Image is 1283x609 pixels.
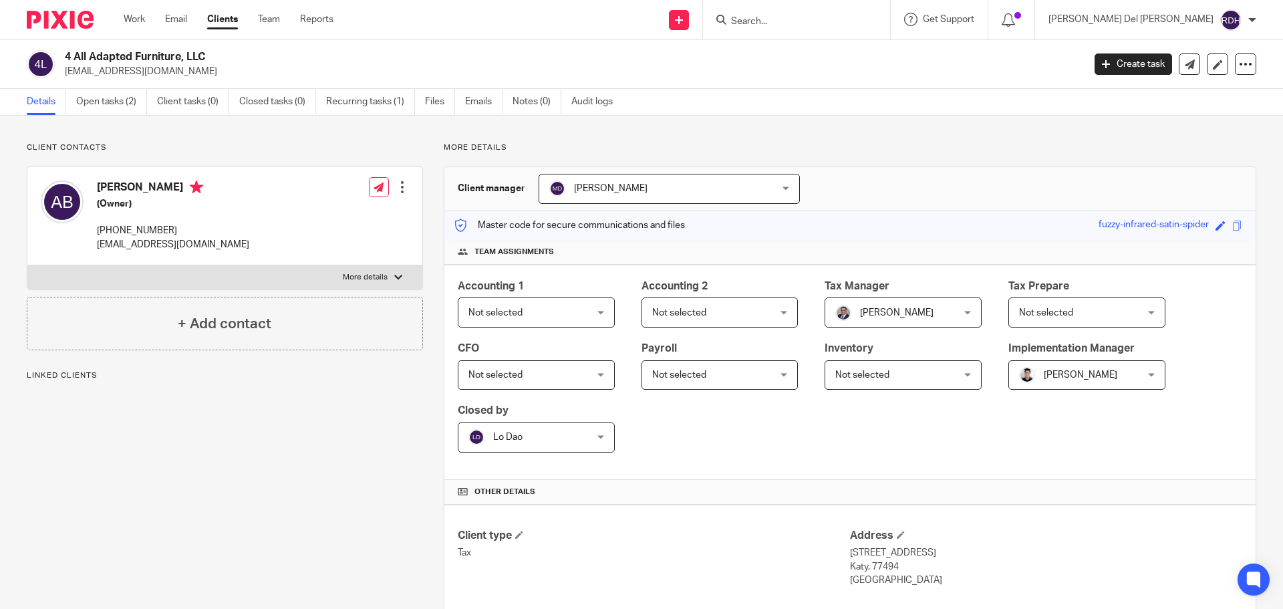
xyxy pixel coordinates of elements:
img: thumbnail_IMG_0720.jpg [835,305,851,321]
i: Primary [190,180,203,194]
p: [GEOGRAPHIC_DATA] [850,574,1242,587]
p: Client contacts [27,142,423,153]
span: Tax Manager [825,281,889,291]
span: Inventory [825,343,873,354]
p: Tax [458,546,850,560]
span: Not selected [652,370,706,380]
h2: 4 All Adapted Furniture, LLC [65,50,873,64]
span: Not selected [652,308,706,318]
span: CFO [458,343,479,354]
span: [PERSON_NAME] [574,184,648,193]
span: [PERSON_NAME] [860,308,934,318]
h5: (Owner) [97,197,249,211]
p: More details [444,142,1256,153]
span: Lo Dao [493,433,523,442]
a: Recurring tasks (1) [326,89,415,115]
a: Reports [300,13,333,26]
p: [PERSON_NAME] Del [PERSON_NAME] [1048,13,1214,26]
img: Pixie [27,11,94,29]
p: [STREET_ADDRESS] [850,546,1242,560]
a: Closed tasks (0) [239,89,316,115]
input: Search [730,16,850,28]
span: Not selected [468,370,523,380]
a: Emails [465,89,503,115]
span: Team assignments [474,247,554,257]
img: svg%3E [41,180,84,223]
p: [EMAIL_ADDRESS][DOMAIN_NAME] [65,65,1075,78]
h4: Client type [458,529,850,543]
span: Payroll [641,343,677,354]
span: [PERSON_NAME] [1044,370,1117,380]
a: Work [124,13,145,26]
a: Files [425,89,455,115]
a: Client tasks (0) [157,89,229,115]
span: Accounting 1 [458,281,524,291]
span: Not selected [468,308,523,318]
a: Notes (0) [513,89,561,115]
a: Email [165,13,187,26]
a: Clients [207,13,238,26]
img: svg%3E [549,180,565,197]
img: svg%3E [1220,9,1242,31]
h4: [PERSON_NAME] [97,180,249,197]
a: Audit logs [571,89,623,115]
img: svg%3E [27,50,55,78]
span: Other details [474,487,535,497]
span: Get Support [923,15,974,24]
p: [EMAIL_ADDRESS][DOMAIN_NAME] [97,238,249,251]
p: Katy, 77494 [850,560,1242,574]
img: svg%3E [468,429,484,445]
a: Details [27,89,66,115]
span: Not selected [835,370,889,380]
span: Implementation Manager [1008,343,1135,354]
h4: + Add contact [178,314,271,334]
div: fuzzy-infrared-satin-spider [1099,218,1209,233]
img: IMG_0272.png [1019,367,1035,383]
p: [PHONE_NUMBER] [97,224,249,237]
span: Accounting 2 [641,281,708,291]
a: Team [258,13,280,26]
span: Not selected [1019,308,1073,318]
p: Master code for secure communications and files [454,219,685,232]
a: Create task [1095,53,1172,75]
p: More details [343,272,388,283]
p: Linked clients [27,370,423,381]
a: Open tasks (2) [76,89,147,115]
h3: Client manager [458,182,525,195]
h4: Address [850,529,1242,543]
span: Closed by [458,405,509,416]
span: Tax Prepare [1008,281,1069,291]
